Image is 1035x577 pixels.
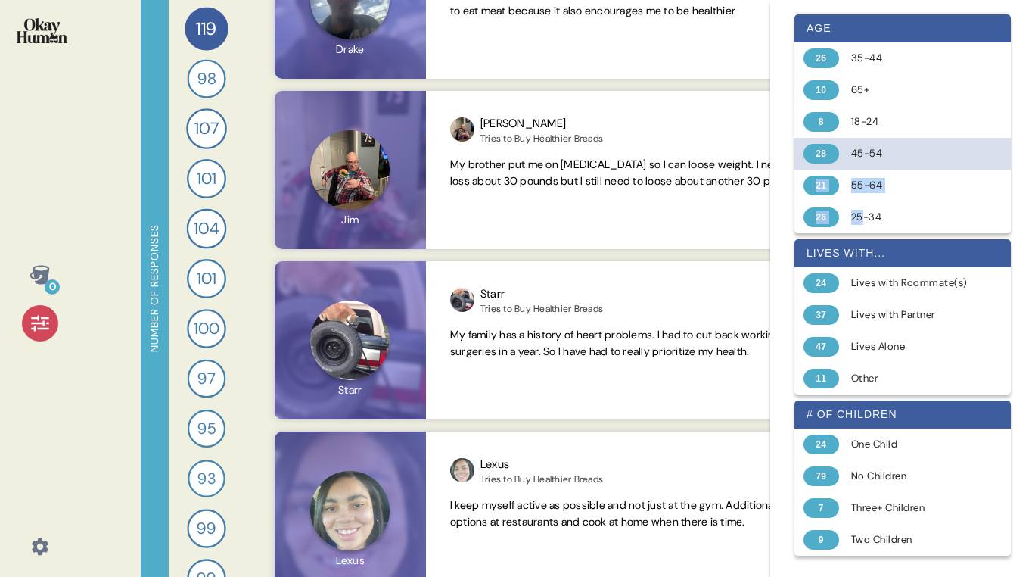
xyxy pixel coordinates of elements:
[450,117,474,142] img: profilepic_24216465498019205.jpg
[194,317,219,341] span: 100
[851,210,971,225] div: 25-34
[803,48,839,68] div: 26
[17,18,67,43] img: okayhuman.3b1b6348.png
[197,366,215,390] span: 97
[851,83,971,98] div: 65+
[450,498,912,529] span: I keep myself active as possible and not just at the gym. Additionally, I mostly choose healthier...
[803,498,839,518] div: 7
[851,437,971,452] div: One Child
[450,328,900,358] span: My family has a history of heart problems. I had to cut back working due to having two heart surg...
[803,273,839,293] div: 24
[197,516,216,541] span: 99
[480,115,603,133] div: [PERSON_NAME]
[794,239,1011,267] div: lives with...
[480,133,603,145] div: Tries to Buy Healthier Breads
[197,267,216,291] span: 101
[851,178,971,193] div: 55-64
[450,158,921,188] span: My brother put me on [MEDICAL_DATA] so I can loose weight. I need to loose weight and so far I lo...
[197,417,216,441] span: 95
[803,176,839,195] div: 21
[803,337,839,357] div: 47
[194,217,219,241] span: 104
[851,307,971,323] div: Lives with Partner
[450,288,474,312] img: profilepic_24578643578398545.jpg
[851,501,971,516] div: Three+ Children
[196,15,216,42] span: 119
[450,458,474,482] img: profilepic_24570581109238907.jpg
[803,435,839,454] div: 24
[197,67,216,90] span: 98
[480,456,603,473] div: Lexus
[851,469,971,484] div: No Children
[480,303,603,315] div: Tries to Buy Healthier Breads
[803,112,839,132] div: 8
[803,369,839,388] div: 11
[803,466,839,486] div: 79
[803,144,839,164] div: 28
[480,473,603,485] div: Tries to Buy Healthier Breads
[197,167,216,191] span: 101
[194,117,219,142] span: 107
[794,14,1011,42] div: age
[45,279,60,295] div: 0
[197,467,216,490] span: 93
[803,80,839,100] div: 10
[851,146,971,161] div: 45-54
[851,114,971,129] div: 18-24
[851,532,971,547] div: Two Children
[851,276,971,291] div: Lives with Roommate(s)
[803,305,839,325] div: 37
[851,371,971,386] div: Other
[851,51,971,66] div: 35-44
[794,401,1011,429] div: # of children
[851,339,971,354] div: Lives Alone
[803,207,839,227] div: 26
[480,285,603,303] div: Starr
[803,530,839,550] div: 9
